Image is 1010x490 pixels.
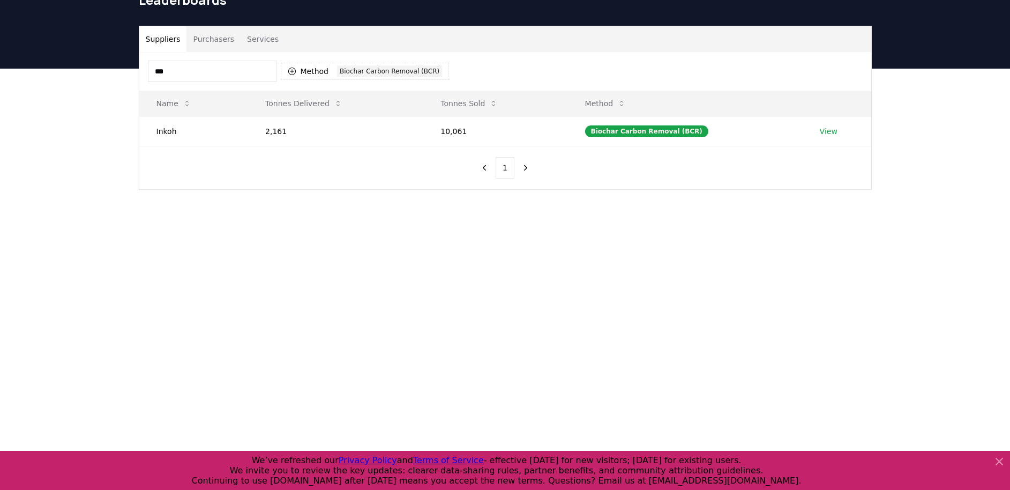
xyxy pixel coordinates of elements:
div: Biochar Carbon Removal (BCR) [337,65,442,77]
button: Tonnes Sold [432,93,506,114]
button: MethodBiochar Carbon Removal (BCR) [281,63,450,80]
button: next page [517,157,535,179]
td: Inkoh [139,116,249,146]
button: Method [577,93,635,114]
button: Suppliers [139,26,187,52]
td: 2,161 [248,116,423,146]
button: Services [241,26,285,52]
button: 1 [496,157,514,179]
td: 10,061 [423,116,567,146]
button: Purchasers [186,26,241,52]
button: Tonnes Delivered [257,93,351,114]
button: previous page [475,157,493,179]
button: Name [148,93,200,114]
div: Biochar Carbon Removal (BCR) [585,125,708,137]
a: View [820,126,837,137]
